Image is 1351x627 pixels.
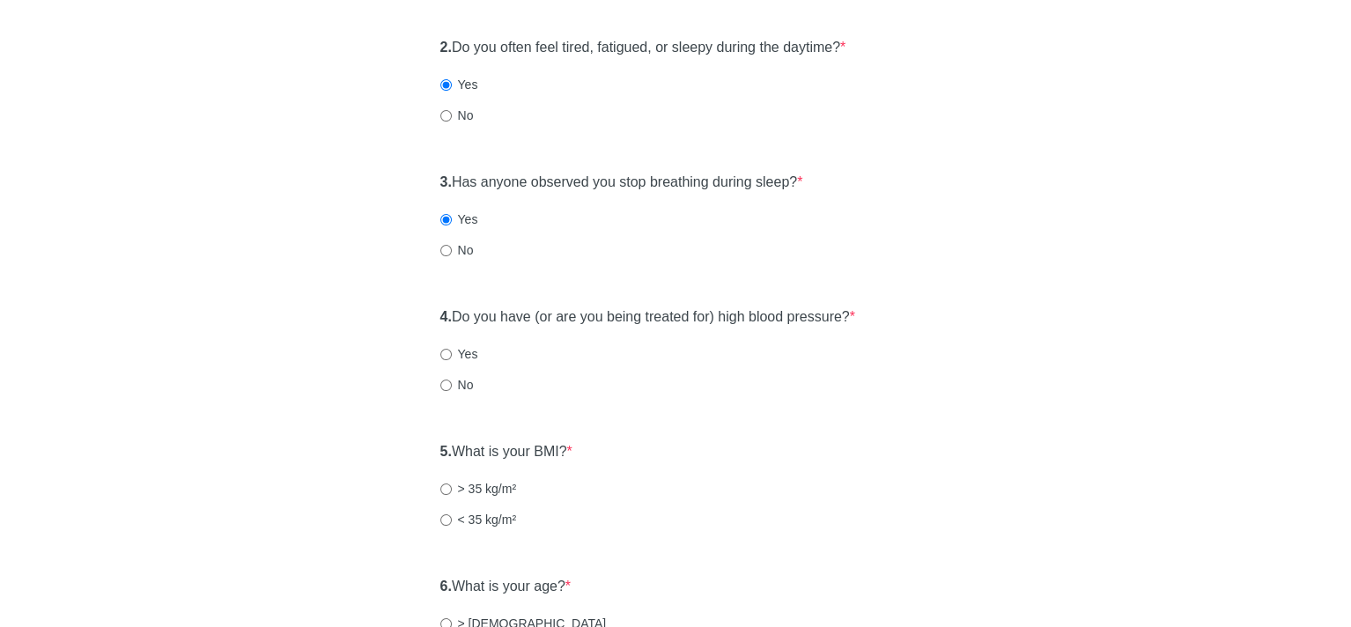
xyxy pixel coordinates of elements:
[440,514,452,526] input: < 35 kg/m²
[440,511,517,528] label: < 35 kg/m²
[440,480,517,498] label: > 35 kg/m²
[440,40,452,55] strong: 2.
[440,214,452,225] input: Yes
[440,173,803,193] label: Has anyone observed you stop breathing during sleep?
[440,174,452,189] strong: 3.
[440,107,474,124] label: No
[440,38,846,58] label: Do you often feel tired, fatigued, or sleepy during the daytime?
[440,380,452,391] input: No
[440,349,452,360] input: Yes
[440,79,452,91] input: Yes
[440,309,452,324] strong: 4.
[440,579,452,594] strong: 6.
[440,345,478,363] label: Yes
[440,376,474,394] label: No
[440,210,478,228] label: Yes
[440,307,855,328] label: Do you have (or are you being treated for) high blood pressure?
[440,483,452,495] input: > 35 kg/m²
[440,241,474,259] label: No
[440,110,452,122] input: No
[440,577,572,597] label: What is your age?
[440,442,572,462] label: What is your BMI?
[440,444,452,459] strong: 5.
[440,245,452,256] input: No
[440,76,478,93] label: Yes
